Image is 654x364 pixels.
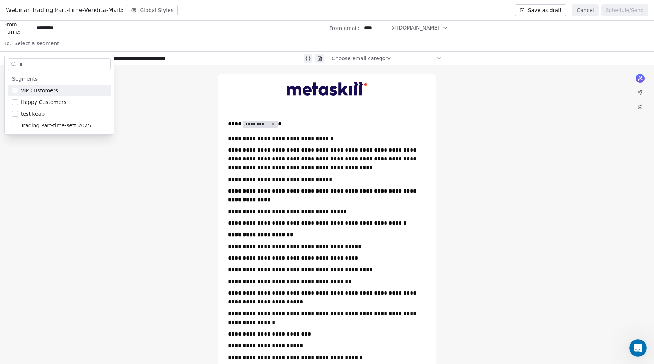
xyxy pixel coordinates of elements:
[629,339,647,357] iframe: Intercom live chat
[21,122,91,129] span: Trading Part-time-sett 2025
[126,12,139,25] div: Close
[6,6,124,15] span: Webinar Trading Part-Time-Vendita-Mail3
[8,97,138,124] div: Profile image for HarinderThank you for your patience, [PERSON_NAME]! I want to let you know that...
[7,86,139,124] div: Recent messageProfile image for HarinderThank you for your patience, [PERSON_NAME]! I want to let...
[16,246,32,251] span: Home
[330,24,359,32] span: From email:
[332,55,391,62] span: Choose email category
[601,4,648,16] button: Schedule/Send
[21,87,58,94] span: VIP Customers
[116,246,127,251] span: Help
[392,24,439,32] span: @[DOMAIN_NAME]
[4,55,25,64] span: Subject:
[515,4,566,16] button: Save as draft
[21,98,66,106] span: Happy Customers
[15,134,122,142] div: Send us a message
[7,128,139,148] div: Send us a message
[97,228,146,257] button: Help
[49,228,97,257] button: Messages
[15,92,131,100] div: Recent message
[42,12,57,26] img: Profile image for Harinder
[12,75,38,82] span: Segments
[28,12,43,26] img: Profile image for Mrinal
[14,40,59,47] span: Select a segment
[32,110,75,118] div: [PERSON_NAME]
[4,40,11,47] span: To:
[15,12,29,26] img: Profile image for Siddarth
[15,103,30,117] img: Profile image for Harinder
[21,110,45,117] span: test keap
[4,21,34,35] span: From name:
[15,52,131,64] p: Hi Darya 👋
[127,5,178,15] button: Global Styles
[572,4,598,16] button: Cancel
[61,246,86,251] span: Messages
[76,110,99,118] div: • 3m ago
[8,73,111,131] div: Suggestions
[15,64,131,77] p: How can we help?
